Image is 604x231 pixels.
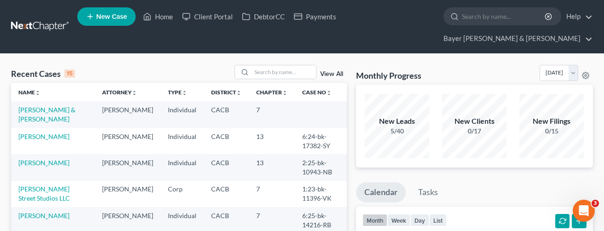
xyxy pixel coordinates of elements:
i: unfold_more [236,90,242,96]
td: [PERSON_NAME] [95,128,161,154]
td: [PERSON_NAME] [95,154,161,180]
td: CACB [204,154,249,180]
a: Districtunfold_more [211,89,242,96]
a: Client Portal [178,8,237,25]
button: day [410,214,429,226]
td: 2:25-bk-10943-NB [295,154,346,180]
a: Attorneyunfold_more [102,89,137,96]
div: 5/40 [365,127,429,136]
button: week [387,214,410,226]
button: list [429,214,447,226]
i: unfold_more [326,90,332,96]
td: CACB [204,101,249,127]
span: New Case [96,13,127,20]
a: [PERSON_NAME] [18,212,69,219]
a: Home [138,8,178,25]
a: Chapterunfold_more [256,89,288,96]
input: Search by name... [252,65,316,79]
a: Help [562,8,592,25]
td: 13 [249,128,295,154]
a: [PERSON_NAME] & [PERSON_NAME] [18,106,75,123]
a: Nameunfold_more [18,89,40,96]
td: Corp [161,181,204,207]
a: DebtorCC [237,8,289,25]
input: Search by name... [462,8,546,25]
td: CACB [204,181,249,207]
td: Individual [161,101,204,127]
div: New Filings [519,116,584,127]
span: 3 [592,200,599,207]
td: 7 [249,181,295,207]
button: month [362,214,387,226]
i: unfold_more [35,90,40,96]
i: unfold_more [282,90,288,96]
iframe: Intercom live chat [573,200,595,222]
a: Case Nounfold_more [302,89,332,96]
td: 1:23-bk-11396-VK [295,181,346,207]
td: Individual [161,154,204,180]
a: [PERSON_NAME] [18,133,69,140]
div: 15 [64,69,75,78]
div: New Clients [442,116,506,127]
td: 7 [249,101,295,127]
td: CACB [204,128,249,154]
h3: Monthly Progress [356,70,421,81]
a: Bayer [PERSON_NAME] & [PERSON_NAME] [439,30,592,47]
div: 0/15 [519,127,584,136]
td: [PERSON_NAME] [95,101,161,127]
td: [PERSON_NAME] [95,181,161,207]
i: unfold_more [182,90,187,96]
td: Individual [161,128,204,154]
div: 0/17 [442,127,506,136]
a: Payments [289,8,341,25]
i: unfold_more [132,90,137,96]
a: [PERSON_NAME] [18,159,69,167]
a: Typeunfold_more [168,89,187,96]
a: View All [320,71,343,77]
a: Tasks [410,182,446,202]
td: 6:24-bk-17382-SY [295,128,346,154]
div: Recent Cases [11,68,75,79]
a: Calendar [356,182,406,202]
td: 13 [249,154,295,180]
a: [PERSON_NAME] Street Studios LLC [18,185,70,202]
div: New Leads [365,116,429,127]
